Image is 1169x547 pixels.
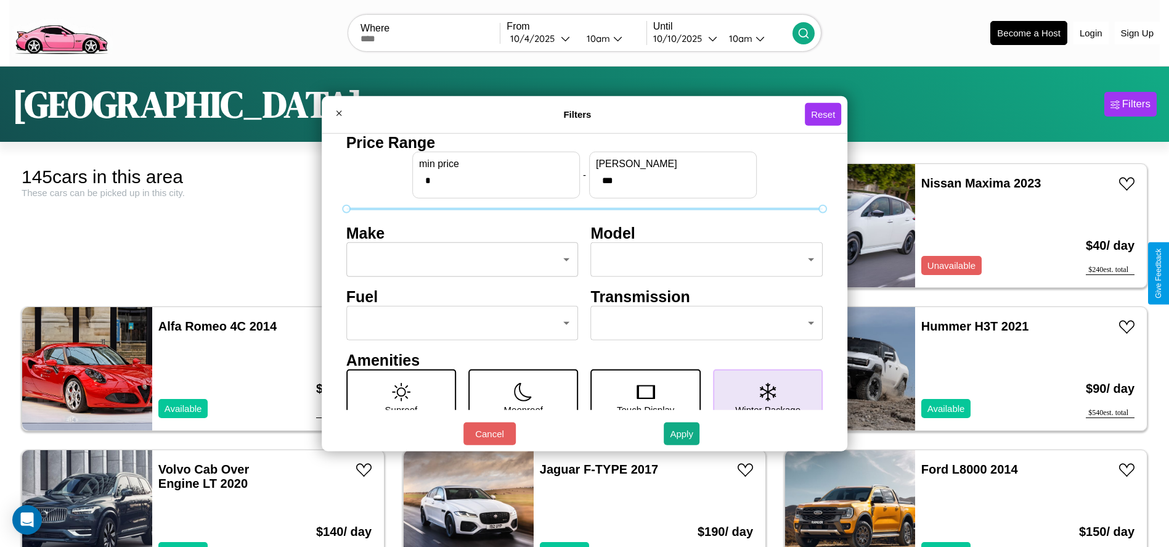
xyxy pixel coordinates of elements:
[346,133,823,151] h4: Price Range
[921,319,1029,333] a: Hummer H3T 2021
[316,408,372,418] div: $ 900 est. total
[507,21,646,32] label: From
[1115,22,1160,44] button: Sign Up
[805,103,841,126] button: Reset
[723,33,756,44] div: 10am
[719,32,792,45] button: 10am
[591,287,823,305] h4: Transmission
[664,422,699,445] button: Apply
[591,224,823,242] h4: Model
[385,401,418,417] p: Sunroof
[510,33,561,44] div: 10 / 4 / 2025
[22,167,385,187] div: 145 cars in this area
[419,158,573,169] label: min price
[158,319,277,333] a: Alfa Romeo 4C 2014
[653,21,792,32] label: Until
[921,176,1041,190] a: Nissan Maxima 2023
[653,33,708,44] div: 10 / 10 / 2025
[1086,369,1134,408] h3: $ 90 / day
[346,287,579,305] h4: Fuel
[350,109,805,120] h4: Filters
[735,401,800,417] p: Winter Package
[583,167,586,183] p: -
[596,158,750,169] label: [PERSON_NAME]
[346,351,823,369] h4: Amenities
[1086,265,1134,275] div: $ 240 est. total
[360,23,500,34] label: Where
[577,32,646,45] button: 10am
[1086,226,1134,265] h3: $ 40 / day
[580,33,613,44] div: 10am
[990,21,1067,45] button: Become a Host
[1086,408,1134,418] div: $ 540 est. total
[346,224,579,242] h4: Make
[316,369,372,408] h3: $ 150 / day
[158,463,249,490] a: Volvo Cab Over Engine LT 2020
[540,463,658,476] a: Jaguar F-TYPE 2017
[22,187,385,198] div: These cars can be picked up in this city.
[12,79,362,130] h1: [GEOGRAPHIC_DATA]
[507,32,576,45] button: 10/4/2025
[921,463,1018,476] a: Ford L8000 2014
[1104,92,1157,117] button: Filters
[9,6,113,57] img: logo
[12,505,42,535] div: Open Intercom Messenger
[463,422,516,445] button: Cancel
[1122,98,1151,110] div: Filters
[1073,22,1109,44] button: Login
[1154,249,1163,298] div: Give Feedback
[927,400,965,417] p: Available
[927,257,976,274] p: Unavailable
[165,400,202,417] p: Available
[504,401,543,417] p: Moonroof
[617,401,674,417] p: Touch Display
